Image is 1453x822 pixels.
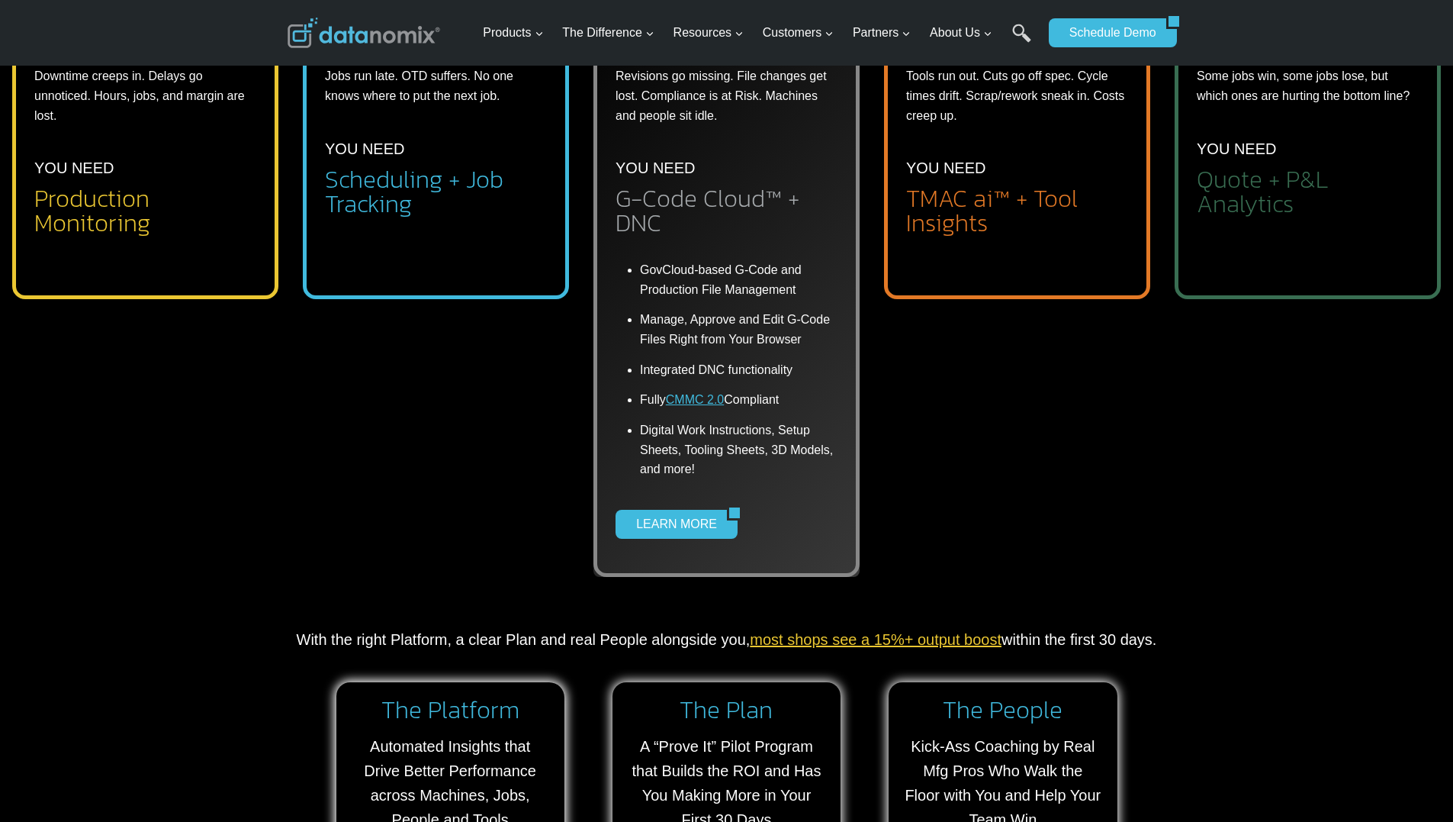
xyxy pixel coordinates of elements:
h2: Production Monitoring [34,186,256,235]
span: Customers [763,23,834,43]
h2: TMAC ai™ + Tool Insights [906,186,1128,235]
span: State/Region [343,189,402,202]
a: Privacy Policy [207,340,257,351]
p: Revisions go missing. File changes get lost. Compliance is at Risk. Machines and people sit idle. [616,66,837,125]
li: Digital Work Instructions, Setup Sheets, Tooling Sheets, 3D Models, and more! [640,415,837,479]
h2: Quote + P&L Analytics [1197,167,1419,216]
a: Schedule Demo [1049,18,1166,47]
p: YOU NEED [906,156,985,180]
p: Some jobs win, some jobs lose, but which ones are hurting the bottom line? [1197,66,1419,105]
img: Datanomix [288,18,440,48]
a: CMMC 2.0 [666,393,724,406]
li: GovCloud-based G-Code and Production File Management [640,260,837,305]
h2: G-Code Cloud™ + DNC [616,186,837,235]
span: Resources [673,23,744,43]
nav: Primary Navigation [477,8,1041,58]
a: most shops see a 15%+ output boost [750,631,1001,648]
a: Terms [171,340,194,351]
p: With the right Platform, a clear Plan and real People alongside you, within the first 30 days. [288,627,1166,652]
p: Jobs run late. OTD suffers. No one knows where to put the next job. [325,66,547,105]
p: YOU NEED [34,156,114,180]
span: Partners [853,23,911,43]
span: Last Name [343,1,392,15]
span: The Difference [562,23,654,43]
h2: Scheduling + Job Tracking [325,167,547,216]
p: YOU NEED [616,156,695,180]
p: Tools run out. Cuts go off spec. Cycle times drift. Scrap/rework sneak in. Costs creep up. [906,66,1128,125]
li: Fully Compliant [640,385,837,415]
span: Phone number [343,63,412,77]
span: About Us [930,23,992,43]
p: YOU NEED [325,137,404,161]
p: Downtime creeps in. Delays go unnoticed. Hours, jobs, and margin are lost. [34,66,256,125]
span: Products [483,23,543,43]
li: Manage, Approve and Edit G-Code Files Right from Your Browser [640,305,837,354]
li: Integrated DNC functionality [640,355,837,385]
a: LEARN MORE [616,510,727,539]
p: YOU NEED [1197,137,1276,161]
a: Search [1012,24,1031,58]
